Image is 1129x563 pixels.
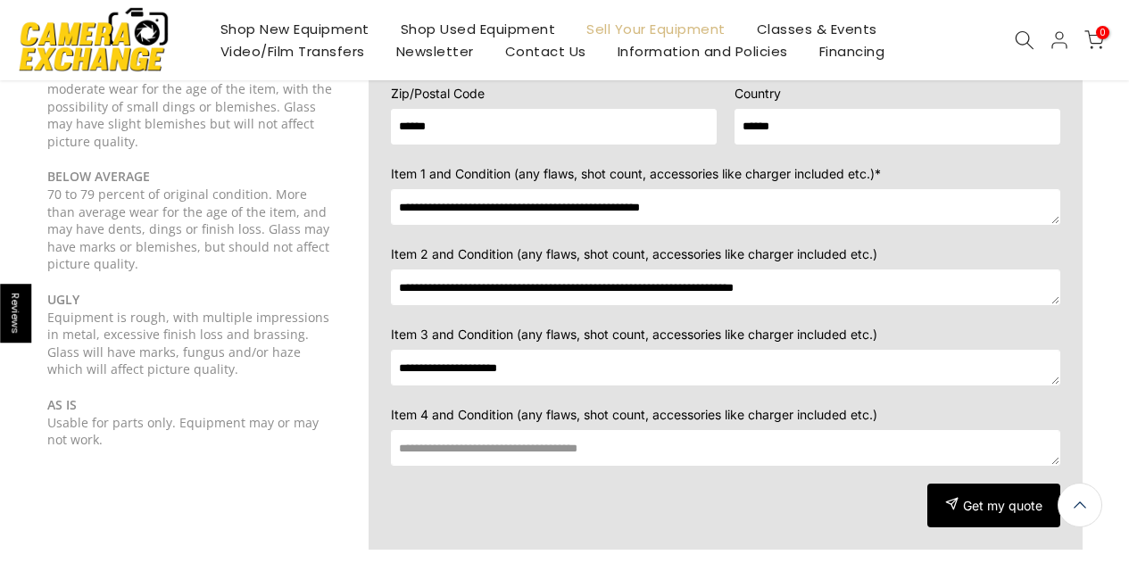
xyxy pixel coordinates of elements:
[204,40,380,62] a: Video/Film Transfers
[1084,30,1104,50] a: 0
[391,327,877,342] span: Item 3 and Condition (any flaws, shot count, accessories like charger included etc.)
[391,166,875,181] span: Item 1 and Condition (any flaws, shot count, accessories like charger included etc.)
[204,18,385,40] a: Shop New Equipment
[47,291,79,308] b: UGLY
[741,18,892,40] a: Classes & Events
[47,168,150,185] b: BELOW AVERAGE
[735,86,781,101] span: Country
[385,18,571,40] a: Shop Used Equipment
[47,186,333,273] div: 70 to 79 percent of original condition. More than average wear for the age of the item, and may h...
[602,40,803,62] a: Information and Policies
[47,63,333,151] div: 80 to 89 percent of original condition. Shows moderate wear for the age of the item, with the pos...
[1058,483,1102,527] a: Back to the top
[803,40,901,62] a: Financing
[571,18,742,40] a: Sell Your Equipment
[380,40,489,62] a: Newsletter
[47,309,333,378] div: Equipment is rough, with multiple impressions in metal, excessive finish loss and brassing. Glass...
[1096,26,1109,39] span: 0
[391,246,877,261] span: Item 2 and Condition (any flaws, shot count, accessories like charger included etc.)
[963,498,1042,514] span: Get my quote
[927,484,1060,527] button: Get my quote
[489,40,602,62] a: Contact Us
[47,396,77,413] b: AS IS
[47,414,333,449] div: Usable for parts only. Equipment may or may not work.
[391,86,485,101] span: Zip/Postal Code
[391,407,877,422] span: Item 4 and Condition (any flaws, shot count, accessories like charger included etc.)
